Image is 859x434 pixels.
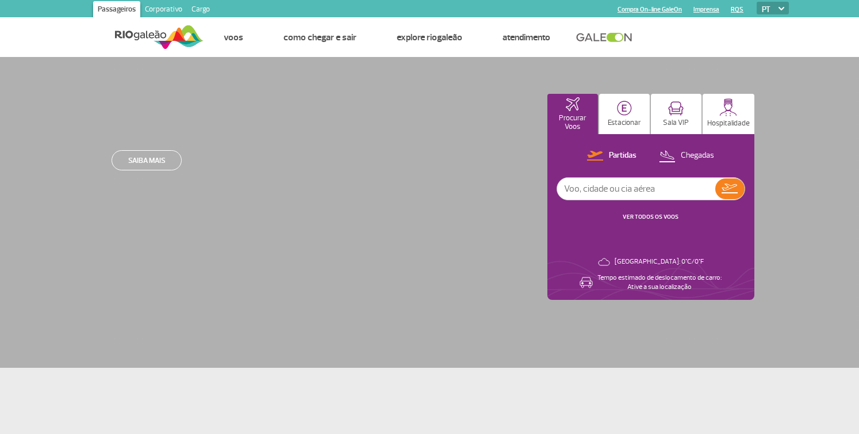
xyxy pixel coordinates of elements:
p: [GEOGRAPHIC_DATA]: 0°C/0°F [615,257,704,267]
a: Saiba mais [112,150,182,170]
a: RQS [731,6,743,13]
button: Hospitalidade [703,94,754,134]
a: Explore RIOgaleão [397,32,462,43]
p: Procurar Voos [553,114,592,131]
a: Cargo [187,1,214,20]
img: carParkingHome.svg [617,101,632,116]
p: Sala VIP [663,119,689,127]
a: VER TODOS OS VOOS [623,213,678,220]
p: Chegadas [681,150,714,161]
p: Partidas [609,150,636,161]
button: Procurar Voos [547,94,598,134]
input: Voo, cidade ou cia aérea [557,178,715,200]
button: VER TODOS OS VOOS [619,212,682,222]
a: Imprensa [693,6,719,13]
button: Partidas [584,149,640,163]
img: vipRoom.svg [668,101,684,116]
button: Sala VIP [651,94,701,134]
a: Passageiros [93,1,140,20]
img: airplaneHomeActive.svg [566,97,580,111]
button: Chegadas [655,149,718,163]
a: Atendimento [503,32,550,43]
p: Tempo estimado de deslocamento de carro: Ative a sua localização [597,273,722,292]
p: Hospitalidade [707,119,750,128]
a: Voos [224,32,243,43]
a: Compra On-line GaleOn [618,6,682,13]
button: Estacionar [599,94,650,134]
img: hospitality.svg [719,98,737,116]
p: Estacionar [608,119,641,127]
a: Corporativo [140,1,187,20]
a: Como chegar e sair [283,32,356,43]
